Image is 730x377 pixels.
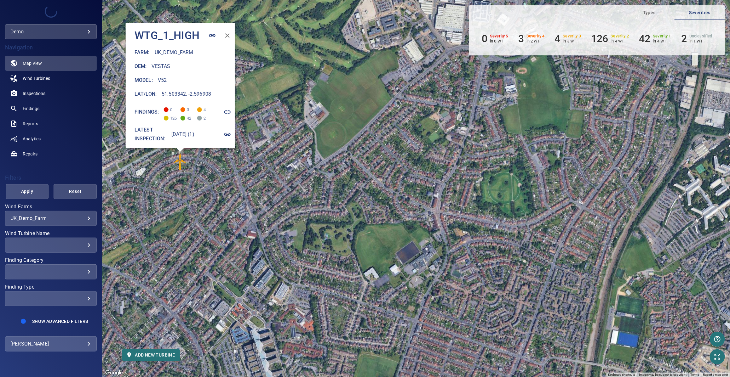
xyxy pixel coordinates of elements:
[134,90,156,98] h6: Lat/Lon :
[152,62,170,71] h6: Vestas
[23,121,38,127] span: Reports
[653,34,671,38] h6: Severity 1
[628,9,671,17] span: Types
[526,34,545,38] h6: Severity 4
[563,34,581,38] h6: Severity 3
[591,33,608,45] h6: 126
[122,349,180,361] button: Add new turbine
[134,108,158,116] h6: Findings:
[6,184,49,199] button: Apply
[5,264,97,279] div: Finding Category
[164,104,174,112] span: 0
[171,152,190,171] img: windFarmIconCat3.svg
[5,131,97,146] a: analytics noActive
[5,24,97,39] div: demo
[181,107,185,112] span: Severity 4
[608,373,635,377] button: Keyboard shortcuts
[490,39,508,43] p: in 0 WT
[678,9,721,17] span: Severities
[181,112,191,121] span: 42
[23,151,37,157] span: Repairs
[703,373,728,376] a: Report a map error
[5,116,97,131] a: reports noActive
[32,319,88,324] span: Show Advanced Filters
[653,39,671,43] p: in 4 WT
[5,146,97,161] a: repairs noActive
[197,104,207,112] span: 4
[5,44,97,51] h4: Navigation
[23,105,39,112] span: Findings
[134,76,152,85] h6: Model :
[181,104,191,112] span: 3
[181,116,185,121] span: Severity 1
[5,86,97,101] a: inspections noActive
[689,34,712,38] h6: Unclassified
[10,339,91,349] div: [PERSON_NAME]
[162,90,211,98] h6: 51.503342, -2.596908
[555,33,560,45] h6: 4
[61,188,89,195] span: Reset
[482,33,487,45] h6: 0
[5,204,97,209] label: Wind Farms
[5,238,97,253] div: Wind Turbine Name
[104,369,124,377] a: Open this area in Google Maps (opens a new window)
[134,62,147,71] h6: Oem :
[681,33,687,45] h6: 2
[681,33,712,45] li: Severity Unclassified
[14,188,41,195] span: Apply
[154,48,193,57] h6: UK_Demo_Farm
[28,316,92,326] button: Show Advanced Filters
[555,33,581,45] li: Severity 3
[158,76,166,85] h6: V52
[134,126,166,143] h6: Latest inspection:
[104,369,124,377] img: Google
[639,33,671,45] li: Severity 1
[164,116,169,121] span: Severity 2
[5,101,97,116] a: findings noActive
[490,34,508,38] h6: Severity 5
[164,112,174,121] span: 126
[10,215,91,221] div: UK_Demo_Farm
[611,39,629,43] p: in 4 WT
[10,27,91,37] div: demo
[639,33,650,45] h6: 42
[639,373,687,376] span: Image may be subject to copyright
[689,39,712,43] p: in 1 WT
[171,152,190,171] gmp-advanced-marker: WTG_1_High
[5,258,97,263] label: Finding Category
[23,75,50,82] span: Wind Turbines
[518,33,545,45] li: Severity 4
[23,136,41,142] span: Analytics
[171,130,194,139] h6: [DATE] (1)
[5,211,97,226] div: Wind Farms
[197,107,202,112] span: Severity 3
[5,56,97,71] a: map active
[5,175,97,181] h4: Filters
[5,71,97,86] a: windturbines noActive
[127,351,175,359] span: Add new turbine
[591,33,629,45] li: Severity 2
[5,284,97,290] label: Finding Type
[526,39,545,43] p: in 2 WT
[23,60,42,66] span: Map View
[197,116,202,121] span: Severity Unclassified
[563,39,581,43] p: in 3 WT
[134,29,199,42] h4: WTG_1_High
[518,33,524,45] h6: 3
[482,33,508,45] li: Severity 5
[611,34,629,38] h6: Severity 2
[23,90,45,97] span: Inspections
[5,231,97,236] label: Wind Turbine Name
[5,291,97,306] div: Finding Type
[134,48,149,57] h6: Farm :
[164,107,169,112] span: Severity 5
[690,373,699,376] a: Terms
[197,112,207,121] span: 2
[54,184,97,199] button: Reset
